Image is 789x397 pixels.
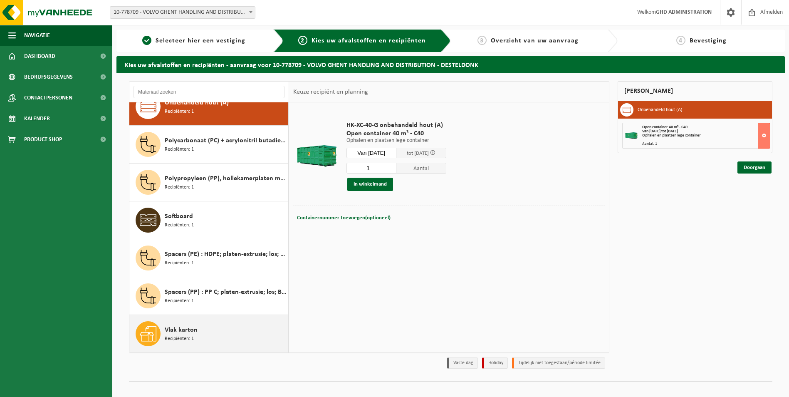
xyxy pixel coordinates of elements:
[165,221,194,229] span: Recipiënten: 1
[165,325,198,335] span: Vlak karton
[346,148,396,158] input: Selecteer datum
[129,201,289,239] button: Softboard Recipiënten: 1
[346,138,446,144] p: Ophalen en plaatsen lege container
[638,103,683,117] h3: Onbehandeld hout (A)
[642,129,678,134] strong: Van [DATE] tot [DATE]
[129,315,289,352] button: Vlak karton Recipiënten: 1
[165,98,229,108] span: Onbehandeld hout (A)
[142,36,151,45] span: 1
[24,46,55,67] span: Dashboard
[512,357,605,369] li: Tijdelijk niet toegestaan/période limitée
[482,357,508,369] li: Holiday
[134,86,284,98] input: Materiaal zoeken
[491,37,579,44] span: Overzicht van uw aanvraag
[165,335,194,343] span: Recipiënten: 1
[346,121,446,129] span: HK-XC-40-G onbehandeld hout (A)
[165,108,194,116] span: Recipiënten: 1
[312,37,426,44] span: Kies uw afvalstoffen en recipiënten
[642,142,770,146] div: Aantal: 1
[298,36,307,45] span: 2
[110,7,255,18] span: 10-778709 - VOLVO GHENT HANDLING AND DISTRIBUTION - DESTELDONK
[165,249,286,259] span: Spacers (PE) : HDPE; platen-extrusie; los; A ; bont
[165,184,194,191] span: Recipiënten: 1
[690,37,727,44] span: Bevestiging
[121,36,267,46] a: 1Selecteer hier een vestiging
[396,163,446,174] span: Aantal
[156,37,245,44] span: Selecteer hier een vestiging
[676,36,685,45] span: 4
[297,215,391,221] span: Containernummer toevoegen(optioneel)
[656,9,712,15] strong: GHD ADMINISTRATION
[116,56,785,72] h2: Kies uw afvalstoffen en recipiënten - aanvraag voor 10-778709 - VOLVO GHENT HANDLING AND DISTRIBU...
[737,161,772,174] a: Doorgaan
[129,277,289,315] button: Spacers (PP) : PP C; platen-extrusie; los; B ; bont Recipiënten: 1
[24,129,62,150] span: Product Shop
[129,239,289,277] button: Spacers (PE) : HDPE; platen-extrusie; los; A ; bont Recipiënten: 1
[129,164,289,201] button: Polypropyleen (PP), hollekamerplaten met geweven PP, gekleurd Recipiënten: 1
[165,211,193,221] span: Softboard
[129,126,289,164] button: Polycarbonaat (PC) + acrylonitril butadieen styreen (ABS) onbewerkt, gekleurd Recipiënten: 1
[165,174,286,184] span: Polypropyleen (PP), hollekamerplaten met geweven PP, gekleurd
[618,81,772,101] div: [PERSON_NAME]
[346,129,446,138] span: Open container 40 m³ - C40
[347,178,393,191] button: In winkelmand
[642,134,770,138] div: Ophalen en plaatsen lege container
[165,146,194,154] span: Recipiënten: 1
[165,259,194,267] span: Recipiënten: 1
[407,151,429,156] span: tot [DATE]
[129,88,289,126] button: Onbehandeld hout (A) Recipiënten: 1
[165,136,286,146] span: Polycarbonaat (PC) + acrylonitril butadieen styreen (ABS) onbewerkt, gekleurd
[447,357,478,369] li: Vaste dag
[24,25,50,46] span: Navigatie
[289,82,372,102] div: Keuze recipiënt en planning
[642,125,688,129] span: Open container 40 m³ - C40
[477,36,487,45] span: 3
[24,108,50,129] span: Kalender
[24,87,72,108] span: Contactpersonen
[165,287,286,297] span: Spacers (PP) : PP C; platen-extrusie; los; B ; bont
[165,297,194,305] span: Recipiënten: 1
[24,67,73,87] span: Bedrijfsgegevens
[110,6,255,19] span: 10-778709 - VOLVO GHENT HANDLING AND DISTRIBUTION - DESTELDONK
[296,212,391,224] button: Containernummer toevoegen(optioneel)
